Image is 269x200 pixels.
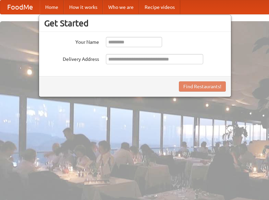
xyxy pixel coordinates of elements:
[179,81,226,92] button: Find Restaurants!
[139,0,180,14] a: Recipe videos
[44,54,99,63] label: Delivery Address
[40,0,64,14] a: Home
[44,18,226,28] h3: Get Started
[64,0,103,14] a: How it works
[103,0,139,14] a: Who we are
[44,37,99,45] label: Your Name
[0,0,40,14] a: FoodMe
